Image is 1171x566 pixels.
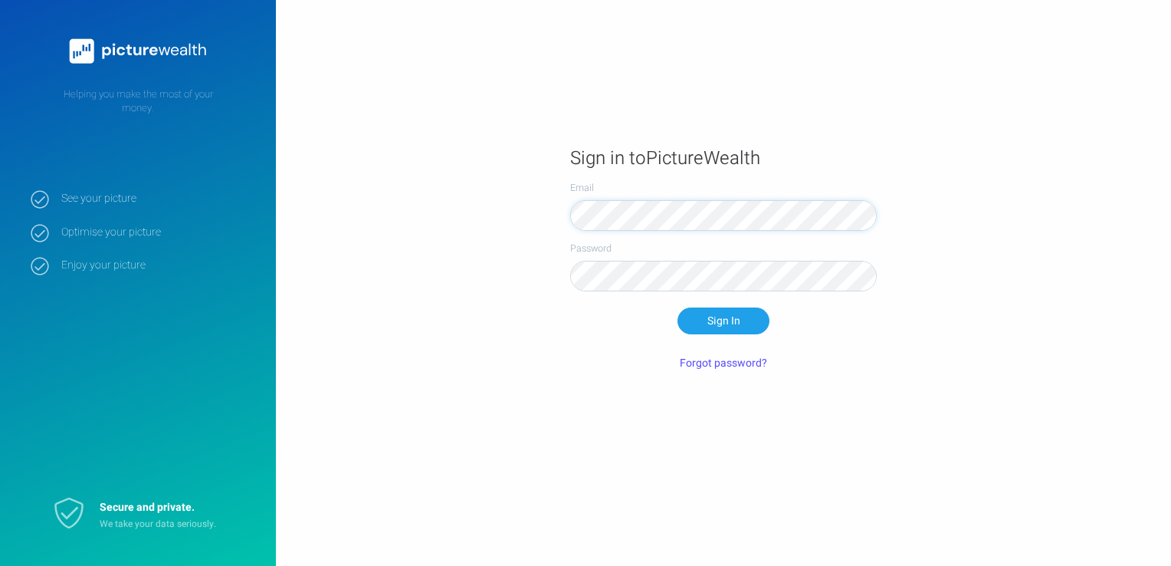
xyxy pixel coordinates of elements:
[100,518,238,531] p: We take your data seriously.
[61,258,253,272] strong: Enjoy your picture
[61,31,215,72] img: PictureWealth
[61,225,253,239] strong: Optimise your picture
[61,192,253,206] strong: See your picture
[570,181,877,195] label: Email
[31,87,245,115] p: Helping you make the most of your money.
[677,308,769,334] button: Sign In
[671,350,776,377] button: Forgot password?
[570,146,877,170] h1: Sign in to PictureWealth
[570,242,877,255] label: Password
[100,499,195,515] strong: Secure and private.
